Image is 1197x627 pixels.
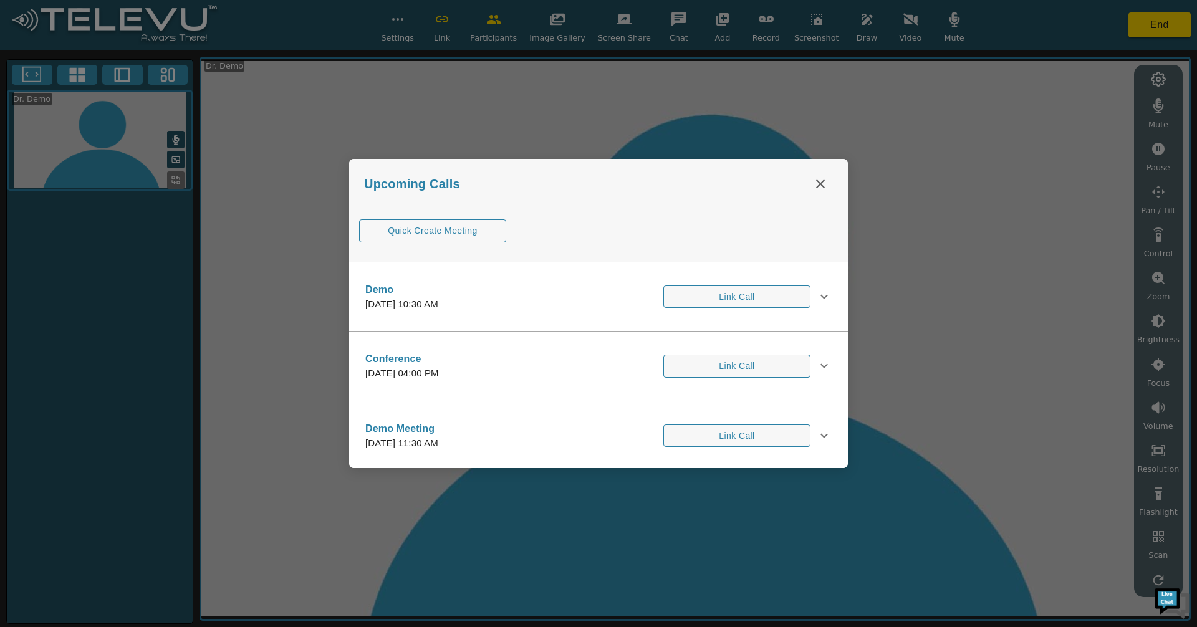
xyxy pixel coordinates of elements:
p: Demo Meeting [365,421,438,436]
p: Conference [365,352,439,366]
p: Demo [365,282,438,297]
div: Conference[DATE] 04:00 PMLink Call [355,344,842,388]
textarea: Type your message and hit 'Enter' [6,340,238,384]
div: Minimize live chat window [204,6,234,36]
div: Chat with us now [65,65,209,82]
button: Link Call [663,424,810,448]
button: Quick Create Meeting [359,219,506,242]
p: [DATE] 10:30 AM [365,297,438,312]
button: Link Call [663,285,810,309]
p: [DATE] 04:00 PM [365,366,439,381]
img: Chat Widget [1153,583,1191,621]
span: We're online! [72,157,172,283]
p: [DATE] 11:30 AM [365,436,438,451]
div: Demo[DATE] 10:30 AMLink Call [355,275,842,319]
button: Link Call [663,355,810,378]
div: Demo Meeting[DATE] 11:30 AMLink Call [355,414,842,458]
img: d_736959983_company_1615157101543_736959983 [21,58,52,89]
p: Upcoming Calls [364,175,460,193]
button: close [808,171,833,196]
